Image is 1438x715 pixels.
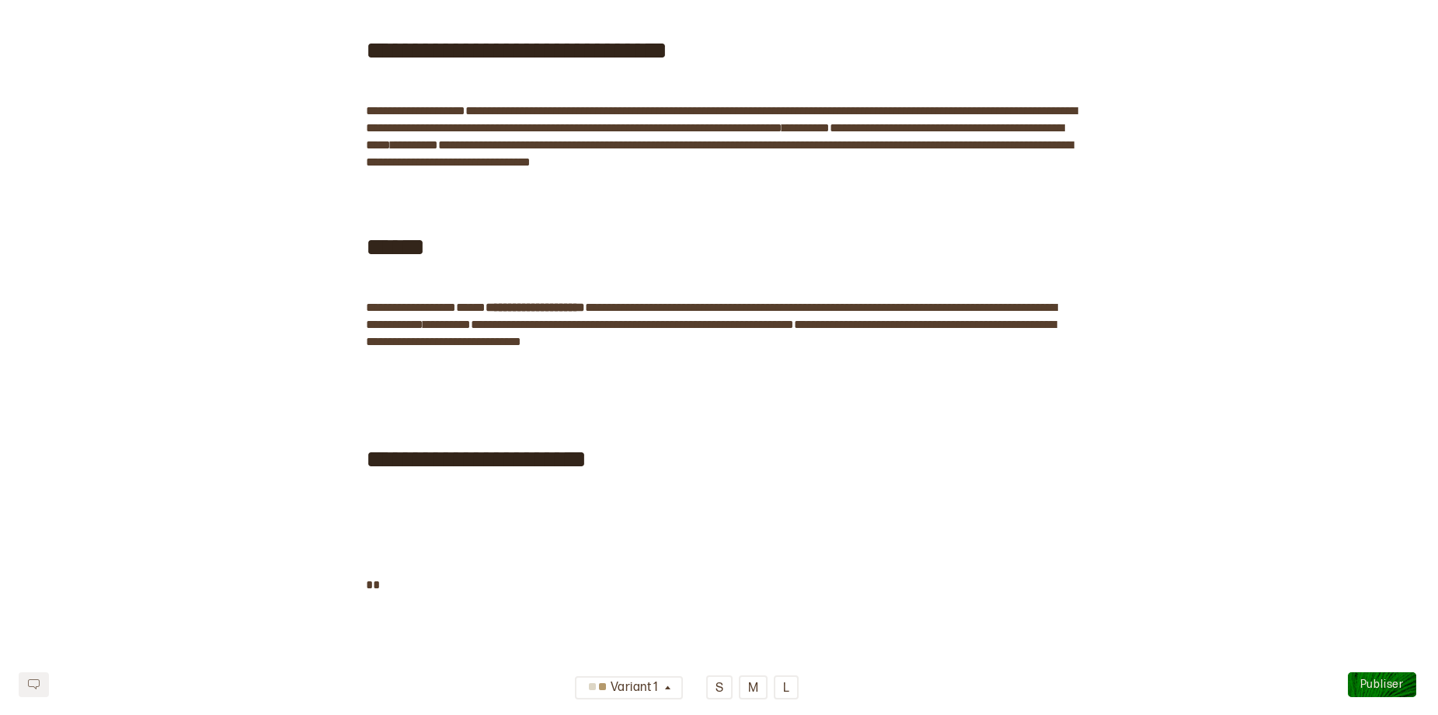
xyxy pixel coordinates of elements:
[774,675,799,699] button: L
[1360,678,1404,691] span: Publiser
[739,675,768,699] button: M
[706,675,733,699] button: S
[584,675,662,701] div: Variant 1
[575,676,683,699] button: Variant 1
[1348,672,1416,697] button: Publiser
